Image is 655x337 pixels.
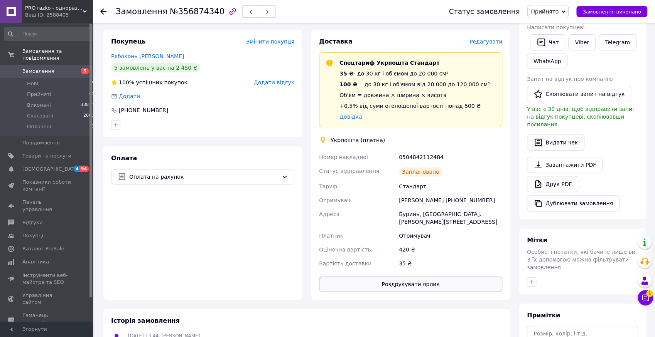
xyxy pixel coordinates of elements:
[116,7,167,16] span: Замовлення
[527,54,567,69] a: WhatsApp
[22,139,60,146] span: Повідомлення
[638,290,653,305] button: Чат з покупцем1
[527,157,603,173] a: Завантажити PDF
[22,166,79,173] span: [DEMOGRAPHIC_DATA]
[111,317,180,324] span: Історія замовлення
[397,193,504,207] div: [PERSON_NAME] [PHONE_NUMBER]
[319,197,350,203] span: Отримувач
[27,123,51,130] span: Оплачені
[25,5,83,12] span: PRO razko - одноразова продукція для салонів краси
[397,257,504,270] div: 35 ₴
[22,68,54,75] span: Замовлення
[339,102,490,110] div: +0,5% від суми оголошеної вартості понад 500 ₴
[399,167,442,176] div: Заплановано
[319,183,337,189] span: Тариф
[22,292,71,306] span: Управління сайтом
[81,102,94,109] span: 33814
[119,79,134,86] span: 100%
[339,60,439,66] span: Спецтариф Укрпошта Стандарт
[527,134,584,151] button: Видати чек
[22,48,93,62] span: Замовлення та повідомлення
[254,79,294,86] span: Додати відгук
[319,246,371,253] span: Оціночна вартість
[527,176,578,192] a: Друк PDF
[111,63,200,72] div: 5 замовлень у вас на 2 450 ₴
[22,245,64,252] span: Каталог ProSale
[319,38,353,45] span: Доставка
[22,272,71,286] span: Інструменти веб-майстра та SEO
[27,102,51,109] span: Виконані
[118,106,169,114] div: [PHONE_NUMBER]
[527,195,620,211] button: Дублювати замовлення
[339,80,490,88] div: — до 30 кг і об'ємом від 20 000 до 120 000 см³
[531,8,559,15] span: Прийнято
[100,8,106,15] div: Повернутися назад
[329,136,387,144] div: Укрпошта (платна)
[22,199,71,213] span: Панель управління
[527,312,560,319] span: Примітки
[22,312,71,326] span: Гаманець компанії
[582,9,641,15] span: Замовлення виконано
[27,91,51,98] span: Прийняті
[22,219,42,226] span: Відгуки
[83,112,94,119] span: 2000
[527,236,547,244] span: Мітки
[397,243,504,257] div: 420 ₴
[111,53,184,59] a: Рябоконь [PERSON_NAME]
[111,38,146,45] span: Покупець
[339,70,353,77] span: 35 ₴
[397,207,504,229] div: Буринь, [GEOGRAPHIC_DATA]. [PERSON_NAME][STREET_ADDRESS]
[646,290,653,297] span: 1
[25,12,93,18] div: Ваш ID: 2588405
[80,166,89,172] span: 94
[527,249,637,270] span: Особисті нотатки, які бачите лише ви. З їх допомогою можна фільтрувати замовлення
[319,233,343,239] span: Платник
[576,6,647,17] button: Замовлення виконано
[530,34,565,50] button: Чат
[527,106,635,127] span: У вас є 30 днів, щоб відправити запит на відгук покупцеві, скопіювавши посилання.
[319,277,502,292] button: Роздрукувати ярлик
[111,79,187,86] div: успішних покупок
[599,34,636,50] a: Telegram
[339,91,490,99] div: Об'єм = довжина × ширина × висота
[319,260,371,267] span: Вартість доставки
[449,8,520,15] div: Статус замовлення
[339,81,357,87] span: 100 ₴
[4,27,95,41] input: Пошук
[22,232,43,239] span: Покупці
[527,24,584,30] span: Написати покупцеві
[319,168,379,174] span: Статус відправлення
[527,76,613,82] span: Запит на відгук про компанію
[111,154,137,162] span: Оплата
[22,153,71,159] span: Товари та послуги
[129,173,279,181] span: Оплата на рахунок
[27,112,53,119] span: Скасовані
[397,229,504,243] div: Отримувач
[27,80,38,87] span: Нові
[22,258,49,265] span: Аналітика
[397,179,504,193] div: Стандарт
[89,91,94,98] span: 40
[469,39,502,45] span: Редагувати
[246,39,294,45] span: Змінити покупця
[81,68,89,74] span: 5
[339,114,362,120] a: Довідка
[319,154,368,160] span: Номер накладної
[397,150,504,164] div: 0504842112484
[527,86,631,102] button: Скопіювати запит на відгук
[22,179,71,193] span: Показники роботи компанії
[319,211,339,217] span: Адреса
[119,93,140,99] span: Додати
[339,70,490,77] div: - до 30 кг і об'ємом до 20 000 см³
[74,166,80,172] span: 4
[568,34,595,50] a: Viber
[170,7,225,16] span: №356874340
